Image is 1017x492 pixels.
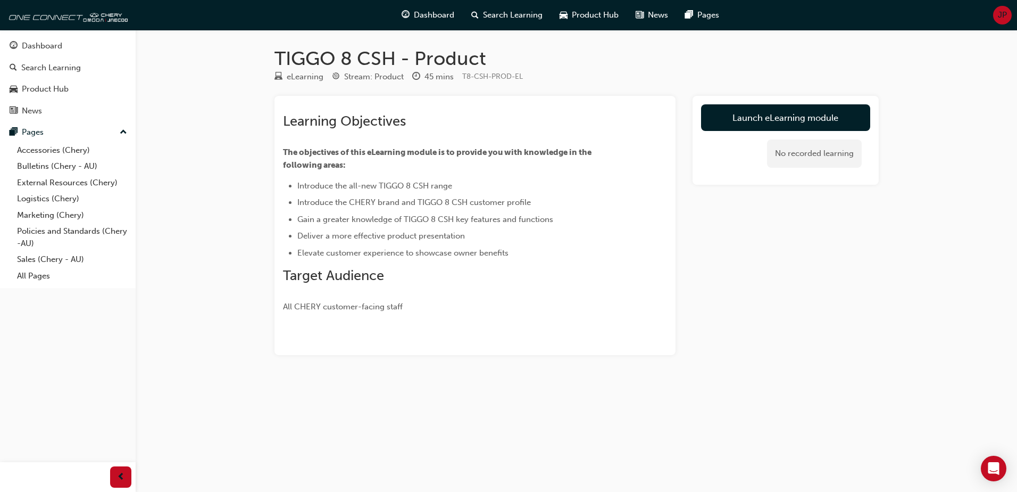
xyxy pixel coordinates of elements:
a: Bulletins (Chery - AU) [13,158,131,175]
button: Pages [4,122,131,142]
span: Elevate customer experience to showcase owner benefits [297,248,508,258]
div: eLearning [287,71,323,83]
a: Product Hub [4,79,131,99]
div: 45 mins [424,71,454,83]
a: Logistics (Chery) [13,191,131,207]
span: news-icon [10,106,18,116]
a: guage-iconDashboard [393,4,463,26]
a: External Resources (Chery) [13,175,131,191]
a: Launch eLearning module [701,104,870,131]
a: car-iconProduct Hub [551,4,627,26]
div: Stream [332,70,404,84]
div: Search Learning [21,62,81,74]
a: Search Learning [4,58,131,78]
span: Target Audience [283,267,384,284]
span: Dashboard [414,9,454,21]
a: News [4,101,131,121]
a: All Pages [13,268,131,284]
span: clock-icon [412,72,420,82]
span: Search Learning [483,9,543,21]
a: Sales (Chery - AU) [13,251,131,268]
span: Introduce the all-new TIGGO 8 CSH range [297,181,452,191]
button: JP [993,6,1012,24]
div: No recorded learning [767,140,862,168]
span: search-icon [10,63,17,73]
div: Type [274,70,323,84]
span: pages-icon [685,9,693,22]
div: Duration [412,70,454,84]
span: The objectives of this eLearning module is to provide you with knowledge in the following areas: [283,147,593,170]
span: news-icon [636,9,644,22]
div: Dashboard [22,40,62,52]
button: DashboardSearch LearningProduct HubNews [4,34,131,122]
span: Pages [697,9,719,21]
div: Product Hub [22,83,69,95]
div: Open Intercom Messenger [981,456,1006,481]
span: Introduce the CHERY brand and TIGGO 8 CSH customer profile [297,198,531,207]
div: Pages [22,126,44,138]
a: news-iconNews [627,4,677,26]
span: Learning Objectives [283,113,406,129]
span: car-icon [10,85,18,94]
span: guage-icon [10,42,18,51]
span: pages-icon [10,128,18,137]
a: pages-iconPages [677,4,728,26]
a: search-iconSearch Learning [463,4,551,26]
span: Deliver a more effective product presentation [297,231,465,241]
a: Marketing (Chery) [13,207,131,224]
a: Dashboard [4,36,131,56]
span: search-icon [471,9,479,22]
span: News [648,9,668,21]
h1: TIGGO 8 CSH - Product [274,47,879,70]
span: prev-icon [117,471,125,484]
span: All CHERY customer-facing staff [283,302,403,311]
span: Gain a greater knowledge of TIGGO 8 CSH key features and functions [297,215,553,224]
span: JP [998,9,1007,21]
span: learningResourceType_ELEARNING-icon [274,72,282,82]
span: target-icon [332,72,340,82]
span: Product Hub [572,9,619,21]
img: oneconnect [5,4,128,26]
span: Learning resource code [462,72,523,81]
a: Policies and Standards (Chery -AU) [13,223,131,251]
span: car-icon [560,9,568,22]
div: Stream: Product [344,71,404,83]
span: guage-icon [402,9,410,22]
span: up-icon [120,126,127,140]
div: News [22,105,42,117]
a: Accessories (Chery) [13,142,131,159]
